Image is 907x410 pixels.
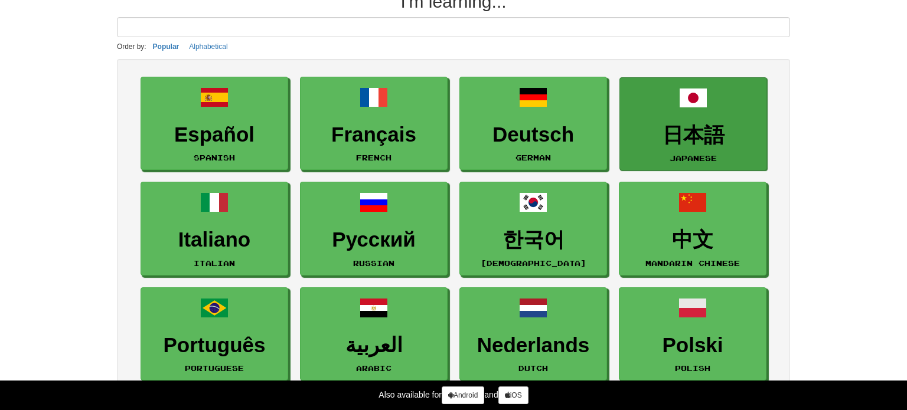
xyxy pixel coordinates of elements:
[626,124,761,147] h3: 日本語
[306,123,441,146] h3: Français
[645,259,740,267] small: Mandarin Chinese
[147,123,282,146] h3: Español
[141,287,288,381] a: PortuguêsPortuguese
[356,364,391,372] small: Arabic
[675,364,710,372] small: Polish
[141,77,288,170] a: EspañolSpanish
[481,259,586,267] small: [DEMOGRAPHIC_DATA]
[117,42,146,51] small: Order by:
[619,287,766,381] a: PolskiPolish
[356,153,391,162] small: French
[518,364,548,372] small: Dutch
[147,228,282,251] h3: Italiano
[185,40,231,53] button: Alphabetical
[147,334,282,357] h3: Português
[466,334,601,357] h3: Nederlands
[466,123,601,146] h3: Deutsch
[516,153,551,162] small: German
[459,287,607,381] a: NederlandsDutch
[185,364,244,372] small: Portuguese
[149,40,183,53] button: Popular
[466,228,601,251] h3: 한국어
[625,334,760,357] h3: Polski
[498,386,528,404] a: iOS
[194,259,235,267] small: Italian
[619,182,766,275] a: 中文Mandarin Chinese
[619,77,767,171] a: 日本語Japanese
[625,228,760,251] h3: 中文
[306,334,441,357] h3: العربية
[353,259,394,267] small: Russian
[442,386,484,404] a: Android
[300,182,448,275] a: РусскийRussian
[459,182,607,275] a: 한국어[DEMOGRAPHIC_DATA]
[459,77,607,170] a: DeutschGerman
[300,77,448,170] a: FrançaisFrench
[670,154,717,162] small: Japanese
[194,153,235,162] small: Spanish
[306,228,441,251] h3: Русский
[300,287,448,381] a: العربيةArabic
[141,182,288,275] a: ItalianoItalian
